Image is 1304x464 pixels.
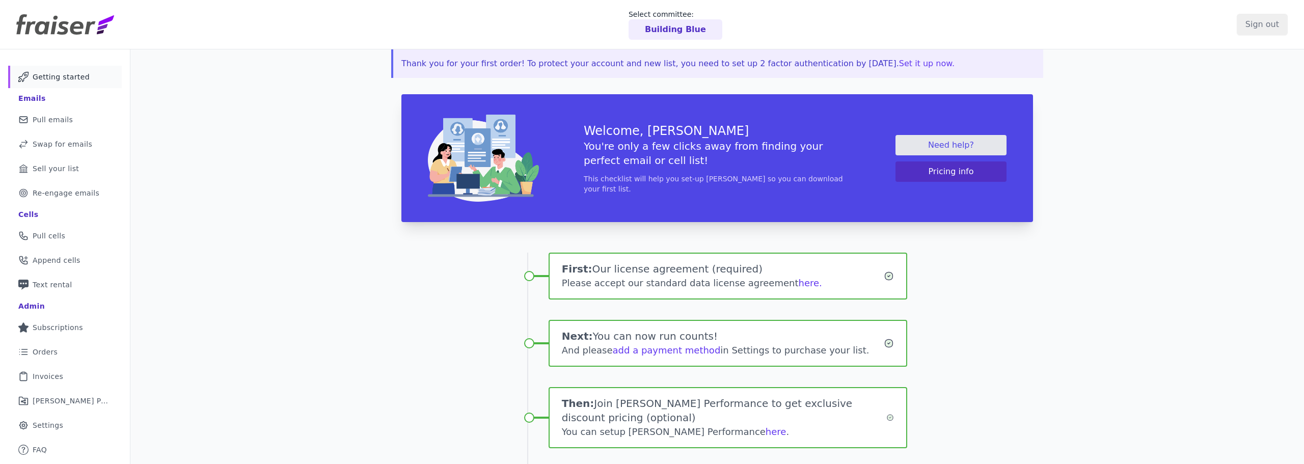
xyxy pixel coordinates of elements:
span: Pull cells [33,231,65,241]
a: Need help? [895,135,1007,155]
span: Next: [562,330,593,342]
span: Append cells [33,255,80,265]
div: Emails [18,93,46,103]
input: Sign out [1237,14,1288,35]
p: Building Blue [645,23,706,36]
span: Then: [562,397,594,410]
a: Pull emails [8,108,122,131]
div: And please in Settings to purchase your list. [562,343,884,358]
a: Pull cells [8,225,122,247]
h3: Welcome, [PERSON_NAME] [584,123,851,139]
a: Orders [8,341,122,363]
a: Subscriptions [8,316,122,339]
div: Please accept our standard data license agreement [562,276,884,290]
img: img [428,115,539,202]
span: Text rental [33,280,72,290]
h1: Our license agreement (required) [562,262,884,276]
h5: You're only a few clicks away from finding your perfect email or cell list! [584,139,851,168]
span: Swap for emails [33,139,92,149]
p: Select committee: [629,9,722,19]
span: FAQ [33,445,47,455]
span: Getting started [33,72,90,82]
span: Invoices [33,371,63,381]
div: You can setup [PERSON_NAME] Performance . [562,425,886,439]
button: Set it up now. [899,58,955,70]
a: Settings [8,414,122,436]
span: Re-engage emails [33,188,99,198]
a: Getting started [8,66,122,88]
div: Cells [18,209,38,220]
a: here [766,426,786,437]
span: [PERSON_NAME] Performance [33,396,110,406]
span: Pull emails [33,115,73,125]
span: Settings [33,420,63,430]
a: [PERSON_NAME] Performance [8,390,122,412]
button: Pricing info [895,161,1007,182]
span: Subscriptions [33,322,83,333]
a: add a payment method [613,345,721,356]
a: Re-engage emails [8,182,122,204]
h1: Join [PERSON_NAME] Performance to get exclusive discount pricing (optional) [562,396,886,425]
a: Sell your list [8,157,122,180]
span: Sell your list [33,163,79,174]
a: Select committee: Building Blue [629,9,722,40]
span: First: [562,263,592,275]
div: Admin [18,301,45,311]
a: Invoices [8,365,122,388]
h1: You can now run counts! [562,329,884,343]
span: Orders [33,347,58,357]
a: Swap for emails [8,133,122,155]
a: Text rental [8,274,122,296]
img: Fraiser Logo [16,14,114,35]
a: Append cells [8,249,122,271]
a: FAQ [8,439,122,461]
p: Thank you for your first order! To protect your account and new list, you need to set up 2 factor... [401,58,1035,70]
p: This checklist will help you set-up [PERSON_NAME] so you can download your first list. [584,174,851,194]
